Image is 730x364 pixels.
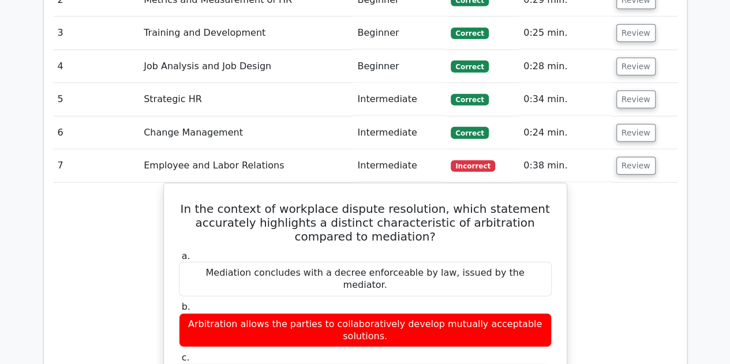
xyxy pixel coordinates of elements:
[53,83,140,116] td: 5
[139,17,353,50] td: Training and Development
[353,17,446,50] td: Beginner
[353,149,446,182] td: Intermediate
[451,127,488,138] span: Correct
[179,262,552,297] div: Mediation concludes with a decree enforceable by law, issued by the mediator.
[616,24,656,42] button: Review
[519,17,612,50] td: 0:25 min.
[53,117,140,149] td: 6
[616,58,656,76] button: Review
[139,83,353,116] td: Strategic HR
[353,117,446,149] td: Intermediate
[139,50,353,83] td: Job Analysis and Job Design
[519,149,612,182] td: 0:38 min.
[616,124,656,142] button: Review
[519,50,612,83] td: 0:28 min.
[179,313,552,348] div: Arbitration allows the parties to collaboratively develop mutually acceptable solutions.
[451,61,488,72] span: Correct
[139,117,353,149] td: Change Management
[178,202,553,243] h5: In the context of workplace dispute resolution, which statement accurately highlights a distinct ...
[53,149,140,182] td: 7
[519,117,612,149] td: 0:24 min.
[53,17,140,50] td: 3
[519,83,612,116] td: 0:34 min.
[353,50,446,83] td: Beginner
[451,28,488,39] span: Correct
[451,94,488,106] span: Correct
[182,250,190,261] span: a.
[353,83,446,116] td: Intermediate
[139,149,353,182] td: Employee and Labor Relations
[182,352,190,363] span: c.
[616,157,656,175] button: Review
[53,50,140,83] td: 4
[451,160,495,172] span: Incorrect
[182,301,190,312] span: b.
[616,91,656,108] button: Review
